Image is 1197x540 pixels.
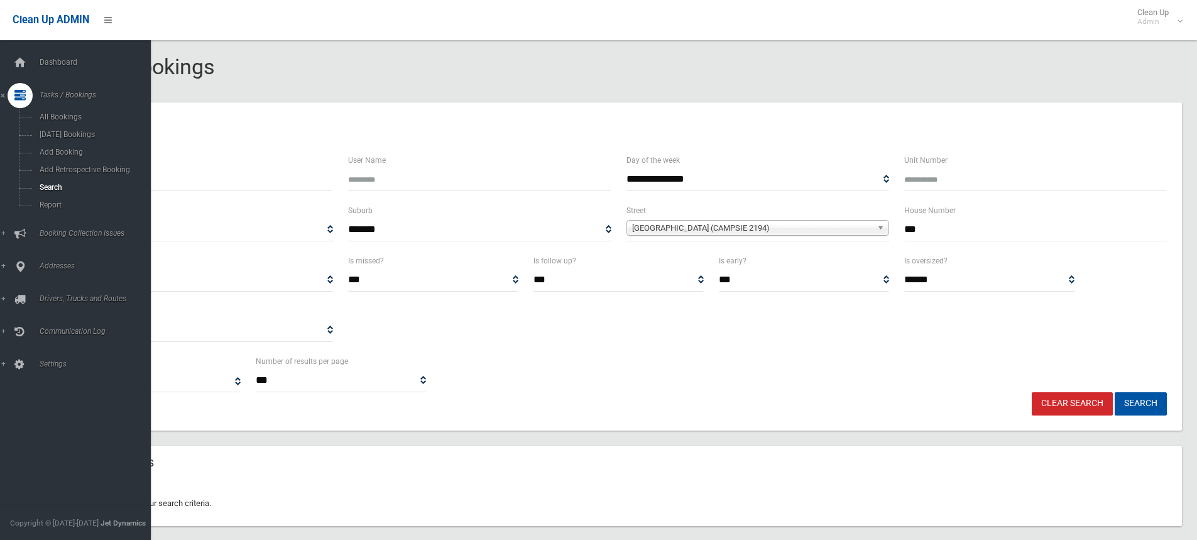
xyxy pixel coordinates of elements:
[1032,392,1113,416] a: Clear Search
[36,165,150,174] span: Add Retrospective Booking
[36,113,150,121] span: All Bookings
[36,327,160,336] span: Communication Log
[10,519,99,527] span: Copyright © [DATE]-[DATE]
[1131,8,1181,26] span: Clean Up
[626,153,680,167] label: Day of the week
[13,14,89,26] span: Clean Up ADMIN
[36,201,150,209] span: Report
[36,229,160,238] span: Booking Collection Issues
[55,481,1182,526] div: No bookings match your search criteria.
[904,153,948,167] label: Unit Number
[904,254,948,268] label: Is oversized?
[36,58,160,67] span: Dashboard
[36,262,160,270] span: Addresses
[1115,392,1167,416] button: Search
[348,254,384,268] label: Is missed?
[626,204,646,218] label: Street
[36,148,150,157] span: Add Booking
[36,294,160,303] span: Drivers, Trucks and Routes
[36,130,150,139] span: [DATE] Bookings
[348,204,373,218] label: Suburb
[904,204,956,218] label: House Number
[36,183,150,192] span: Search
[719,254,746,268] label: Is early?
[533,254,576,268] label: Is follow up?
[632,221,872,236] span: [GEOGRAPHIC_DATA] (CAMPSIE 2194)
[101,519,146,527] strong: Jet Dynamics
[348,153,386,167] label: User Name
[36,360,160,368] span: Settings
[36,91,160,99] span: Tasks / Bookings
[1137,17,1169,26] small: Admin
[256,355,348,368] label: Number of results per page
